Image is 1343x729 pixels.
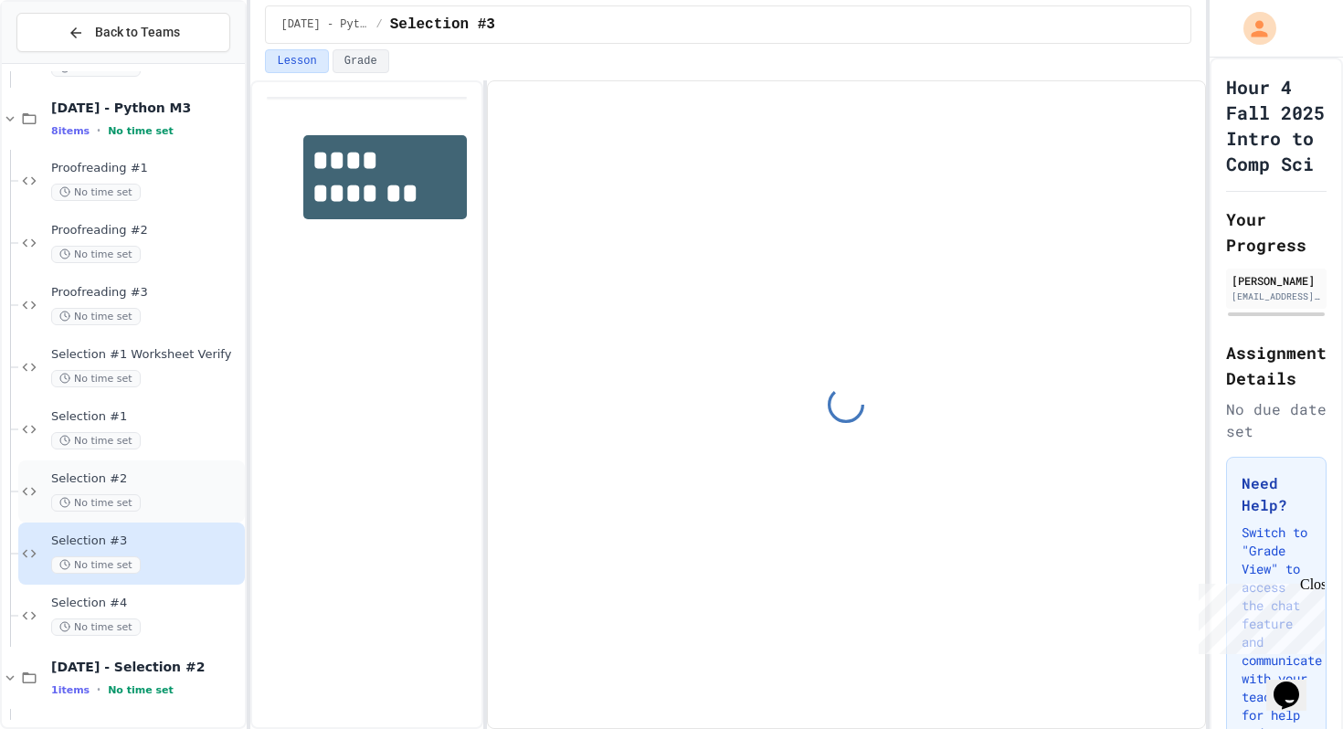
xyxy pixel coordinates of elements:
span: No time set [51,432,141,449]
div: [EMAIL_ADDRESS][DOMAIN_NAME] [1232,290,1321,303]
span: • [97,123,100,138]
iframe: chat widget [1266,656,1325,711]
h3: Need Help? [1242,472,1311,516]
span: Proofreading #1 [51,161,241,176]
span: No time set [51,556,141,574]
span: • [97,682,100,697]
button: Grade [333,49,389,73]
span: No time set [108,684,174,696]
iframe: chat widget [1191,576,1325,654]
button: Back to Teams [16,13,230,52]
div: My Account [1224,7,1281,49]
span: Back to Teams [95,23,180,42]
h2: Your Progress [1226,206,1327,258]
div: Chat with us now!Close [7,7,126,116]
span: 1 items [51,684,90,696]
span: Selection #3 [390,14,495,36]
span: Selection #2 [51,471,241,487]
span: [DATE] - Selection #2 [51,659,241,675]
span: / [375,17,382,32]
span: Selection #4 [51,596,241,611]
span: Selection #1 Worksheet Verify [51,347,241,363]
h1: Hour 4 Fall 2025 Intro to Comp Sci [1226,74,1327,176]
span: No time set [51,308,141,325]
span: No time set [51,184,141,201]
span: Selection #3 [51,534,241,549]
span: [DATE] - Python M3 [51,100,241,116]
h2: Assignment Details [1226,340,1327,391]
span: No time set [51,370,141,387]
span: No time set [51,618,141,636]
span: Sept 24 - Python M3 [280,17,368,32]
div: [PERSON_NAME] [1232,272,1321,289]
span: No time set [108,125,174,137]
div: No due date set [1226,398,1327,442]
span: No time set [51,246,141,263]
span: 8 items [51,125,90,137]
span: No time set [51,494,141,512]
button: Lesson [265,49,328,73]
span: Proofreading #3 [51,285,241,301]
span: Selection #1 [51,409,241,425]
span: Proofreading #2 [51,223,241,238]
